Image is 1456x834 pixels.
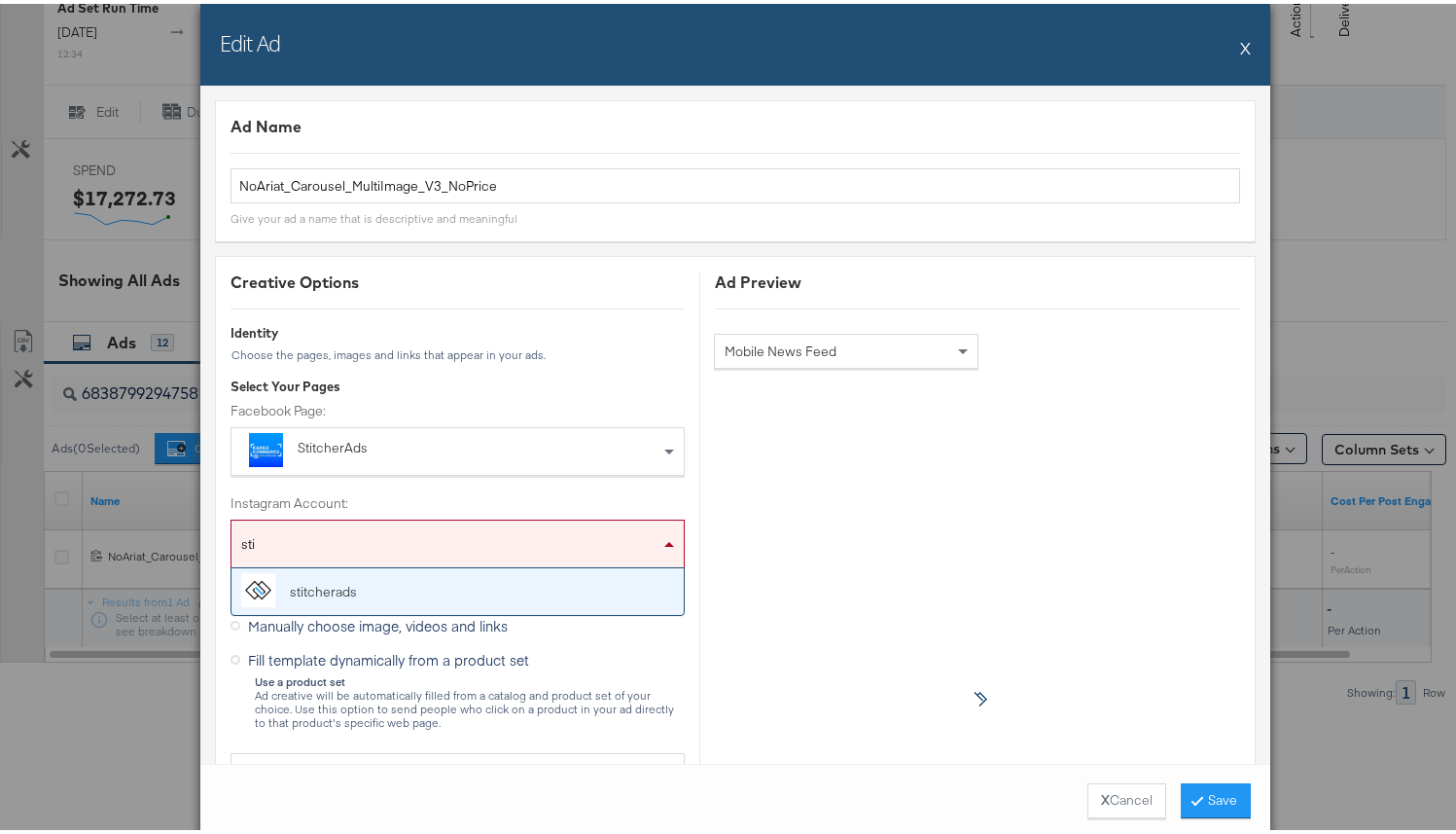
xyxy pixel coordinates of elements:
div: Ad creative will be automatically filled from a catalog and product set of your choice. Use this ... [254,671,685,726]
strong: Use a product set [255,671,345,685]
button: XCancel [1087,780,1166,815]
div: stitcherads [231,564,684,611]
div: Select Your Pages [231,374,685,392]
div: Give your ad a name that is descriptive and meaningful [231,207,517,223]
span: Mobile News Feed [725,339,836,356]
label: Facebook Page: [231,398,685,417]
button: X [1240,24,1251,63]
div: Ad Preview [715,268,1240,290]
input: Name your ad ... [231,164,1240,200]
strong: X [1101,787,1110,806]
span: Manually choose image, videos and links [248,612,508,632]
div: Creative Options [231,268,685,290]
div: stitcherads [290,579,357,598]
h2: Edit Ad [220,24,280,54]
div: Ad Name [231,112,1240,134]
div: Identity [231,320,685,339]
button: Save [1181,780,1251,815]
span: Fill template dynamically from a product set [248,646,529,666]
div: StitcherAds [298,435,533,454]
label: Instagram Account: [231,490,685,509]
div: Choose the pages, images and links that appear in your ads. [231,344,685,358]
